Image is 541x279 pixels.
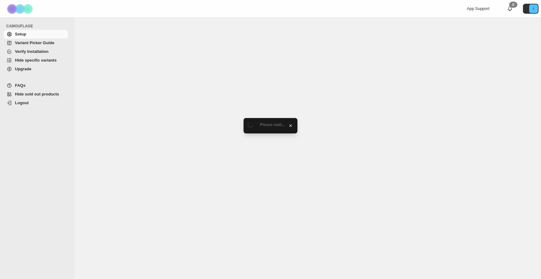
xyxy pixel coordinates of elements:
span: FAQs [15,83,26,88]
div: 0 [509,2,517,8]
a: Hide specific variants [4,56,68,65]
a: 0 [507,6,513,12]
a: Logout [4,99,68,107]
img: Camouflage [5,0,36,17]
span: Avatar with initials I [529,4,538,13]
span: Hide sold out products [15,92,59,96]
span: App Support [467,6,489,11]
a: Upgrade [4,65,68,73]
a: Hide sold out products [4,90,68,99]
span: Setup [15,32,26,36]
a: Variant Picker Guide [4,39,68,47]
span: Please wait... [260,122,285,127]
a: Setup [4,30,68,39]
text: I [533,7,534,11]
a: Verify Installation [4,47,68,56]
button: Avatar with initials I [523,4,539,14]
span: Verify Installation [15,49,49,54]
a: FAQs [4,81,68,90]
span: Upgrade [15,67,31,71]
span: Logout [15,100,29,105]
span: Variant Picker Guide [15,40,54,45]
span: CAMOUFLAGE [6,24,70,29]
span: Hide specific variants [15,58,57,63]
